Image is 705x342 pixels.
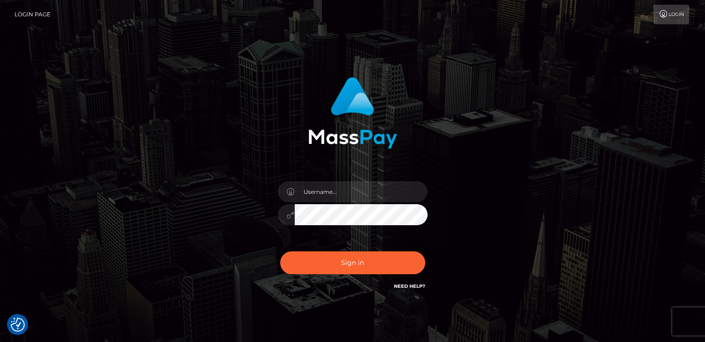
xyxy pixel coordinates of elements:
a: Need Help? [394,283,425,289]
img: Revisit consent button [11,318,25,332]
a: Login [654,5,689,24]
input: Username... [295,181,428,202]
button: Consent Preferences [11,318,25,332]
a: Login Page [15,5,51,24]
img: MassPay Login [308,77,397,149]
button: Sign in [280,251,425,274]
